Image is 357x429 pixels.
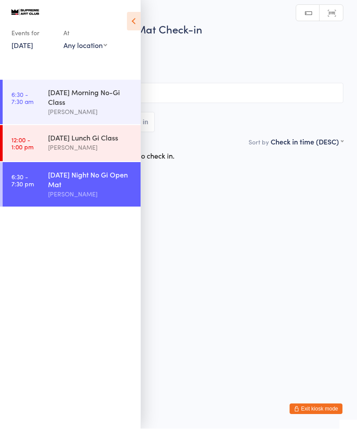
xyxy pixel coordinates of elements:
[48,170,133,189] div: [DATE] Night No Gi Open Mat
[290,404,342,414] button: Exit kiosk mode
[11,174,34,188] time: 6:30 - 7:30 pm
[14,22,343,37] h2: [DATE] Night No Gi Open Mat Check-in
[9,7,42,17] img: Supreme Art Club Pty Ltd
[14,50,330,59] span: [PERSON_NAME]
[11,137,33,151] time: 12:00 - 1:00 pm
[3,163,141,207] a: 6:30 -7:30 pm[DATE] Night No Gi Open Mat[PERSON_NAME]
[48,133,133,143] div: [DATE] Lunch Gi Class
[14,41,330,50] span: [DATE] 6:30pm
[249,138,269,147] label: Sort by
[48,88,133,107] div: [DATE] Morning No-Gi Class
[11,26,55,41] div: Events for
[11,91,33,105] time: 6:30 - 7:30 am
[48,143,133,153] div: [PERSON_NAME]
[48,107,133,117] div: [PERSON_NAME]
[3,126,141,162] a: 12:00 -1:00 pm[DATE] Lunch Gi Class[PERSON_NAME]
[14,59,330,67] span: [PERSON_NAME]
[3,80,141,125] a: 6:30 -7:30 am[DATE] Morning No-Gi Class[PERSON_NAME]
[271,137,343,147] div: Check in time (DESC)
[63,26,107,41] div: At
[11,41,33,50] a: [DATE]
[48,189,133,200] div: [PERSON_NAME]
[14,83,343,104] input: Search
[14,67,343,76] span: BJJ - Adults
[63,41,107,50] div: Any location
